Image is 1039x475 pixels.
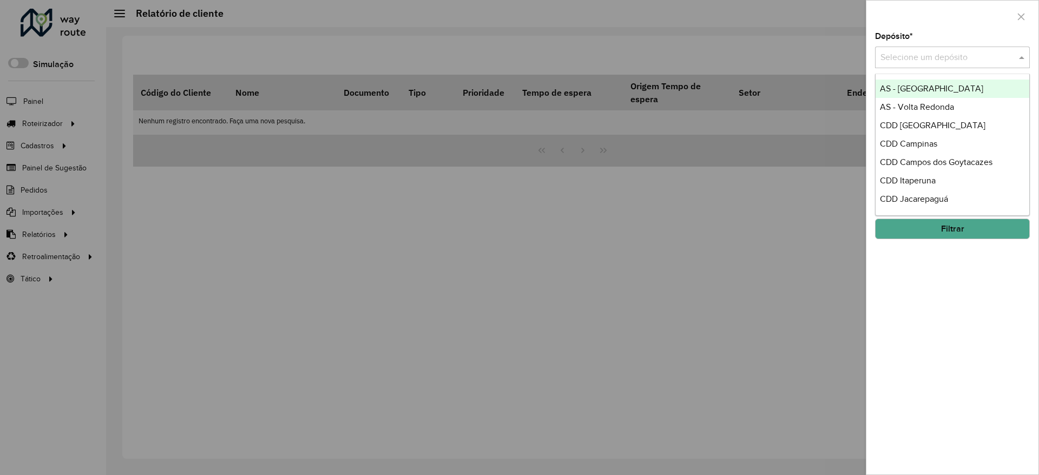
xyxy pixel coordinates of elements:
[875,219,1030,239] button: Filtrar
[880,102,954,111] span: AS - Volta Redonda
[880,84,983,93] span: AS - [GEOGRAPHIC_DATA]
[875,74,1030,216] ng-dropdown-panel: Options list
[880,121,985,130] span: CDD [GEOGRAPHIC_DATA]
[875,30,913,43] label: Depósito
[880,176,936,185] span: CDD Itaperuna
[880,194,948,203] span: CDD Jacarepaguá
[880,139,937,148] span: CDD Campinas
[880,157,992,167] span: CDD Campos dos Goytacazes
